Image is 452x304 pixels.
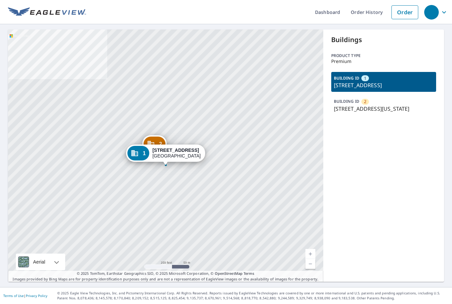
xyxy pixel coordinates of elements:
a: Current Level 17, Zoom Out [305,259,315,269]
img: EV Logo [8,7,86,17]
p: Product type [331,53,436,59]
a: Terms of Use [3,293,24,298]
div: Dropped pin, building 2, Commercial property, 344 N Washington St Hutchinson, KS 67501 [142,135,167,156]
p: | [3,294,47,298]
strong: [STREET_ADDRESS] [153,148,199,153]
div: Dropped pin, building 1, Commercial property, 305 1/2 N Main St Hutchinson, KS 67501 [126,145,205,165]
div: Aerial [31,254,47,270]
span: 2 [364,98,366,105]
p: BUILDING ID [334,98,359,104]
p: [STREET_ADDRESS] [334,81,434,89]
span: 2 [159,142,162,147]
span: 1 [364,75,366,82]
span: © 2025 TomTom, Earthstar Geographics SIO, © 2025 Microsoft Corporation, © [77,271,254,276]
p: BUILDING ID [334,75,359,81]
a: Order [391,5,418,19]
p: Images provided by Bing Maps are for property identification purposes only and are not a represen... [8,271,323,282]
p: Premium [331,59,436,64]
p: © 2025 Eagle View Technologies, Inc. and Pictometry International Corp. All Rights Reserved. Repo... [57,291,449,301]
div: [GEOGRAPHIC_DATA] [153,148,201,159]
p: Buildings [331,35,436,45]
a: Current Level 17, Zoom In [305,249,315,259]
a: OpenStreetMap [215,271,243,276]
a: Privacy Policy [26,293,47,298]
a: Terms [244,271,254,276]
span: 1 [143,151,146,156]
p: [STREET_ADDRESS][US_STATE] [334,105,434,113]
div: Aerial [16,254,65,270]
